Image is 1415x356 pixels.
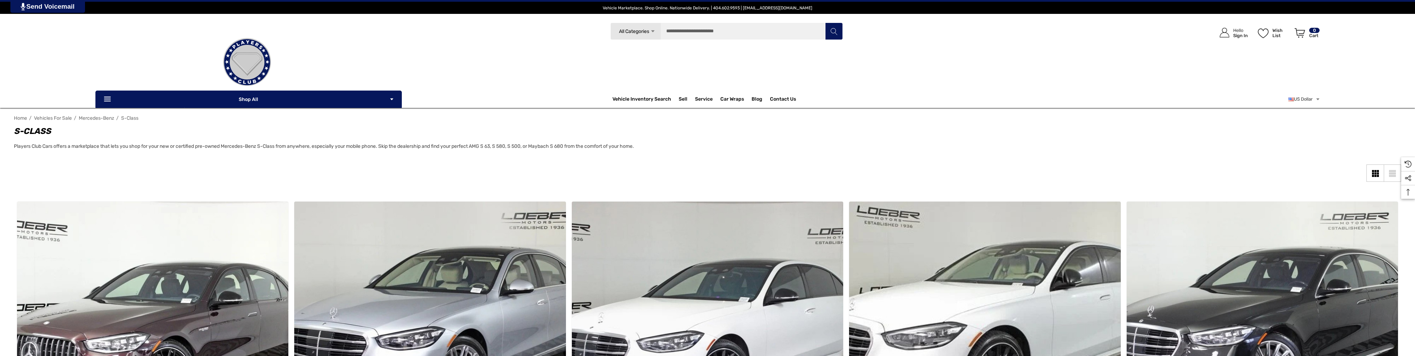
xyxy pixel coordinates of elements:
[679,96,687,104] span: Sell
[650,29,655,34] svg: Icon Arrow Down
[619,28,649,34] span: All Categories
[79,115,114,121] a: Mercedes-Benz
[679,92,695,106] a: Sell
[21,3,25,10] img: PjwhLS0gR2VuZXJhdG9yOiBHcmF2aXQuaW8gLS0+PHN2ZyB4bWxucz0iaHR0cDovL3d3dy53My5vcmcvMjAwMC9zdmciIHhtb...
[1291,21,1320,48] a: Cart with 0 items
[95,91,402,108] p: Shop All
[612,96,671,104] a: Vehicle Inventory Search
[1288,92,1320,106] a: USD
[212,27,282,97] img: Players Club | Cars For Sale
[14,112,1401,124] nav: Breadcrumb
[752,96,762,104] a: Blog
[695,96,713,104] a: Service
[1295,28,1305,38] svg: Review Your Cart
[14,142,1287,151] p: Players Club Cars offers a marketplace that lets you shop for your new or certified pre-owned Mer...
[603,6,812,10] span: Vehicle Marketplace. Shop Online. Nationwide Delivery. | 404.602.9593 | [EMAIL_ADDRESS][DOMAIN_NAME]
[1309,28,1320,33] p: 0
[121,115,138,121] a: S-Class
[103,95,113,103] svg: Icon Line
[14,125,1287,137] h1: S-Class
[720,96,744,104] span: Car Wraps
[720,92,752,106] a: Car Wraps
[14,115,27,121] a: Home
[1366,164,1384,182] a: Grid View
[610,23,661,40] a: All Categories Icon Arrow Down Icon Arrow Up
[1258,28,1269,38] svg: Wish List
[770,96,796,104] a: Contact Us
[1255,21,1291,45] a: Wish List Wish List
[1401,189,1415,196] svg: Top
[1384,164,1401,182] a: List View
[1233,33,1248,38] p: Sign In
[1272,28,1291,38] p: Wish List
[1233,28,1248,33] p: Hello
[1405,175,1412,182] svg: Social Media
[1405,161,1412,168] svg: Recently Viewed
[1309,33,1320,38] p: Cart
[1212,21,1251,45] a: Sign in
[389,97,394,102] svg: Icon Arrow Down
[34,115,72,121] a: Vehicles For Sale
[825,23,842,40] button: Search
[1220,28,1229,37] svg: Icon User Account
